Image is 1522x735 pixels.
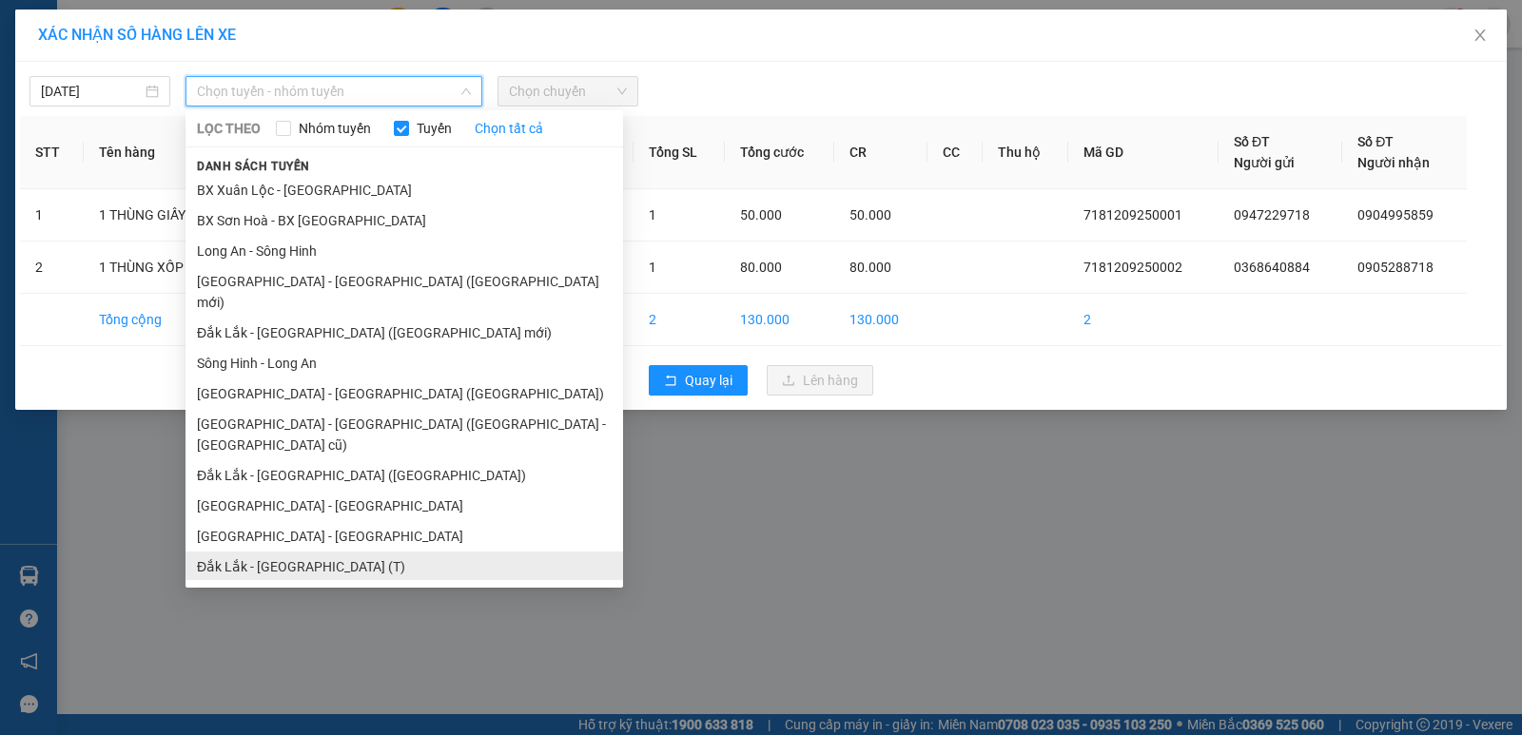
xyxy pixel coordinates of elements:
div: 0905288718 [163,107,356,134]
span: 0947229718 [1234,207,1310,222]
th: Tên hàng [84,116,307,189]
li: BX Xuân Lộc - [GEOGRAPHIC_DATA] [185,175,623,205]
span: 7181209250001 [1083,207,1182,222]
span: 0904995859 [1357,207,1434,222]
button: Close [1454,10,1507,63]
span: 80.000 [740,260,782,275]
td: 2 [634,294,726,346]
span: Người gửi [1234,155,1295,170]
span: 80.000 [849,260,891,275]
li: Sông Hinh - Long An [185,348,623,378]
span: Nhận: [163,18,208,38]
span: 0368640884 [1234,260,1310,275]
span: XÁC NHẬN SỐ HÀNG LÊN XE [38,26,236,44]
th: Tổng SL [634,116,726,189]
th: Thu hộ [983,116,1068,189]
input: 12/09/2025 [41,81,142,102]
span: 50.000 [849,207,891,222]
button: rollbackQuay lại [649,365,748,396]
div: Văn [PERSON_NAME][GEOGRAPHIC_DATA][PERSON_NAME] [163,16,356,107]
span: Tuyến [409,118,459,139]
span: 7181209250002 [1083,260,1182,275]
span: 50.000 [740,207,782,222]
li: Đắk Lắk - [GEOGRAPHIC_DATA] (T) [185,551,623,582]
span: Số ĐT [1234,134,1270,149]
li: [GEOGRAPHIC_DATA] - [GEOGRAPHIC_DATA] [185,491,623,521]
span: Nhóm tuyến [291,118,379,139]
div: 0368640884 [16,62,149,88]
li: [GEOGRAPHIC_DATA] - [GEOGRAPHIC_DATA] ([GEOGRAPHIC_DATA] mới) [185,266,623,318]
td: 130.000 [834,294,927,346]
li: [GEOGRAPHIC_DATA] - [GEOGRAPHIC_DATA] ([GEOGRAPHIC_DATA]) [185,378,623,409]
span: Danh sách tuyến [185,158,322,175]
span: 0905288718 [1357,260,1434,275]
span: rollback [664,374,677,389]
td: 2 [1068,294,1219,346]
li: Đắk Lắk - [GEOGRAPHIC_DATA] ([GEOGRAPHIC_DATA]) [185,460,623,491]
a: Chọn tất cả [475,118,543,139]
td: Tổng cộng [84,294,307,346]
li: [GEOGRAPHIC_DATA] - [GEOGRAPHIC_DATA] ([GEOGRAPHIC_DATA] - [GEOGRAPHIC_DATA] cũ) [185,409,623,460]
span: Chọn chuyến [509,77,627,106]
td: 1 [20,189,84,242]
th: CC [927,116,983,189]
li: [GEOGRAPHIC_DATA] - [GEOGRAPHIC_DATA] [185,521,623,551]
td: 1 THÙNG GIẤY NHỎ [84,189,307,242]
th: STT [20,116,84,189]
span: 1 [649,207,656,222]
span: LỌC THEO [197,118,261,139]
span: Gửi: [16,18,46,38]
div: VP Nông Trường 718 [16,16,149,62]
span: 1 [649,260,656,275]
span: Chọn tuyến - nhóm tuyến [197,77,471,106]
li: Đắk Lắk - [GEOGRAPHIC_DATA] ([GEOGRAPHIC_DATA] mới) [185,318,623,348]
button: uploadLên hàng [767,365,873,396]
th: CR [834,116,927,189]
span: Số ĐT [1357,134,1394,149]
td: 1 THÙNG XỐP - 1 TÚM BAO [84,242,307,294]
li: BX Sơn Hoà - BX [GEOGRAPHIC_DATA] [185,205,623,236]
th: Tổng cước [725,116,834,189]
th: Mã GD [1068,116,1219,189]
span: Người nhận [1357,155,1430,170]
span: Quay lại [685,370,732,391]
span: down [460,86,472,97]
td: 2 [20,242,84,294]
li: Long An - Sông Hinh [185,236,623,266]
td: 130.000 [725,294,834,346]
span: close [1473,28,1488,43]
